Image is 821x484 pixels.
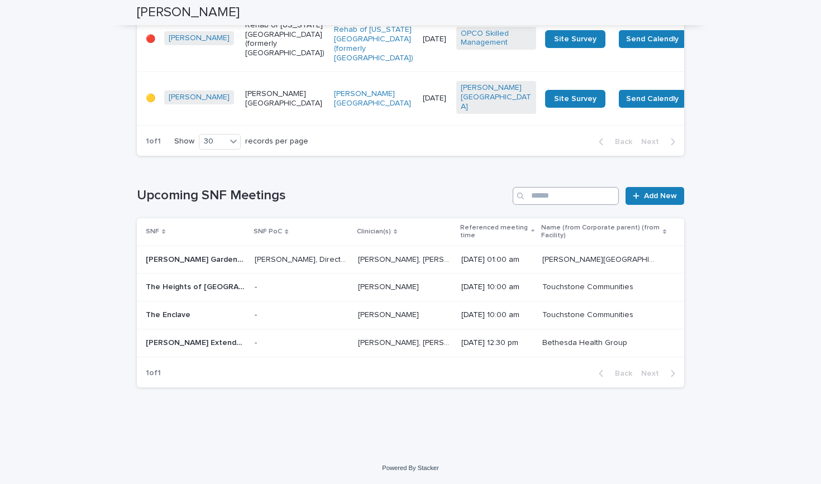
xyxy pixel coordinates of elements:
[626,93,679,104] span: Send Calendly
[146,226,159,238] p: SNF
[334,89,414,108] a: [PERSON_NAME][GEOGRAPHIC_DATA]
[542,336,629,348] p: Bethesda Health Group
[358,253,455,265] p: Beth Dalrymple-Woods, Elizabeth Pemberton
[608,370,632,377] span: Back
[146,35,155,44] p: 🔴
[245,89,325,108] p: [PERSON_NAME][GEOGRAPHIC_DATA]
[137,301,684,329] tr: The EnclaveThe Enclave -- [PERSON_NAME][PERSON_NAME] [DATE] 10:00 amTouchstone CommunitiesTouchst...
[626,187,684,205] a: Add New
[619,90,686,108] button: Send Calendly
[137,274,684,301] tr: The Heights of [GEOGRAPHIC_DATA]The Heights of [GEOGRAPHIC_DATA] -- [PERSON_NAME][PERSON_NAME] [D...
[146,253,248,265] p: Delmar Gardens of Chesterfield
[358,308,421,320] p: [PERSON_NAME]
[137,128,170,155] p: 1 of 1
[137,4,240,21] h2: [PERSON_NAME]
[545,90,605,108] a: Site Survey
[619,30,686,48] button: Send Calendly
[590,137,637,147] button: Back
[641,370,666,377] span: Next
[169,33,230,43] a: [PERSON_NAME]
[255,253,351,265] p: Dave Baston, Director of Rehab
[146,94,155,103] p: 🟡
[358,280,421,292] p: [PERSON_NAME]
[245,21,325,58] p: Rehab of [US_STATE][GEOGRAPHIC_DATA](formerly [GEOGRAPHIC_DATA])
[542,253,656,265] p: [PERSON_NAME][GEOGRAPHIC_DATA]
[255,280,259,292] p: -
[513,187,619,205] input: Search
[137,246,684,274] tr: [PERSON_NAME] Gardens of [GEOGRAPHIC_DATA][PERSON_NAME] Gardens of [GEOGRAPHIC_DATA] [PERSON_NAME...
[255,308,259,320] p: -
[554,35,596,43] span: Site Survey
[460,222,528,242] p: Referenced meeting time
[199,136,226,147] div: 30
[137,188,508,204] h1: Upcoming SNF Meetings
[542,280,636,292] p: Touchstone Communities
[137,329,684,357] tr: [PERSON_NAME] Extended Care and Rehabilitation[PERSON_NAME] Extended Care and Rehabilitation -- [...
[254,226,282,238] p: SNF PoC
[461,310,533,320] p: [DATE] 10:00 am
[169,93,230,102] a: [PERSON_NAME]
[461,29,532,48] a: OPCO Skilled Management
[255,336,259,348] p: -
[545,30,605,48] a: Site Survey
[554,95,596,103] span: Site Survey
[461,255,533,265] p: [DATE] 01:00 am
[334,16,414,63] a: [PERSON_NAME] - Rehab of [US_STATE][GEOGRAPHIC_DATA](formerly [GEOGRAPHIC_DATA])
[146,336,248,348] p: Christian Extended Care and Rehabilitation
[146,308,193,320] p: The Enclave
[357,226,391,238] p: Clinician(s)
[137,7,769,72] tr: 🔴[PERSON_NAME] Rehab of [US_STATE][GEOGRAPHIC_DATA](formerly [GEOGRAPHIC_DATA])[PERSON_NAME] - Re...
[626,33,679,45] span: Send Calendly
[641,138,666,146] span: Next
[137,360,170,387] p: 1 of 1
[461,282,533,292] p: [DATE] 10:00 am
[174,137,194,146] p: Show
[541,222,660,242] p: Name (from Corporate parent) (from Facility)
[423,35,447,44] p: [DATE]
[358,336,455,348] p: Lindsay Williams, Yorvoll Gardner
[245,137,308,146] p: records per page
[146,280,248,292] p: The Heights of [GEOGRAPHIC_DATA]
[644,192,677,200] span: Add New
[637,137,684,147] button: Next
[137,72,769,125] tr: 🟡[PERSON_NAME] [PERSON_NAME][GEOGRAPHIC_DATA][PERSON_NAME][GEOGRAPHIC_DATA] [DATE][PERSON_NAME][G...
[461,338,533,348] p: [DATE] 12:30 pm
[423,94,447,103] p: [DATE]
[590,368,637,378] button: Back
[461,83,532,111] a: [PERSON_NAME][GEOGRAPHIC_DATA]
[637,368,684,378] button: Next
[382,464,438,471] a: Powered By Stacker
[608,138,632,146] span: Back
[542,308,636,320] p: Touchstone Communities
